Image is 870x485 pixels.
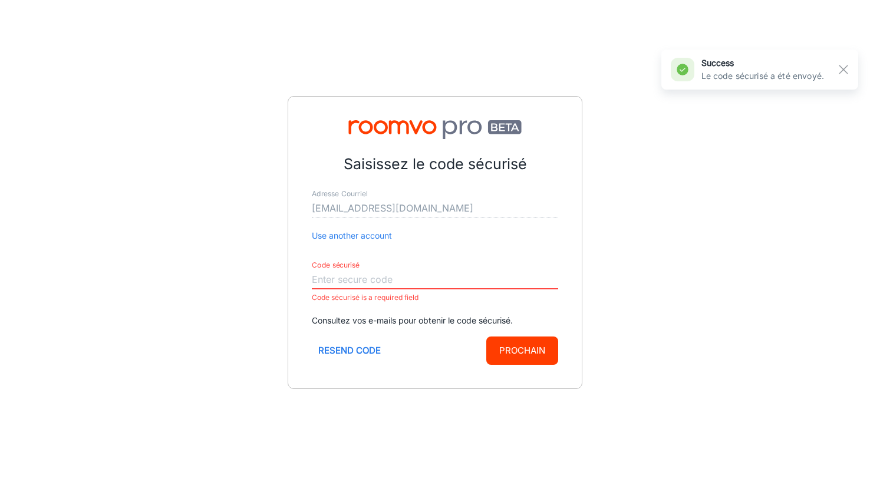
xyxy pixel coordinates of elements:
[312,199,558,218] input: myname@example.com
[701,57,825,70] h6: success
[312,336,387,365] button: Resend code
[312,153,558,176] p: Saisissez le code sécurisé
[312,260,360,270] label: Code sécurisé
[312,291,558,305] p: Code sécurisé is a required field
[312,229,392,242] button: Use another account
[312,270,558,289] input: Enter secure code
[312,189,368,199] label: Adresse Courriel
[701,70,825,83] p: Le code sécurisé a été envoyé.
[312,314,558,327] p: Consultez vos e-mails pour obtenir le code sécurisé.
[312,120,558,139] img: Roomvo PRO Beta
[486,336,558,365] button: Prochain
